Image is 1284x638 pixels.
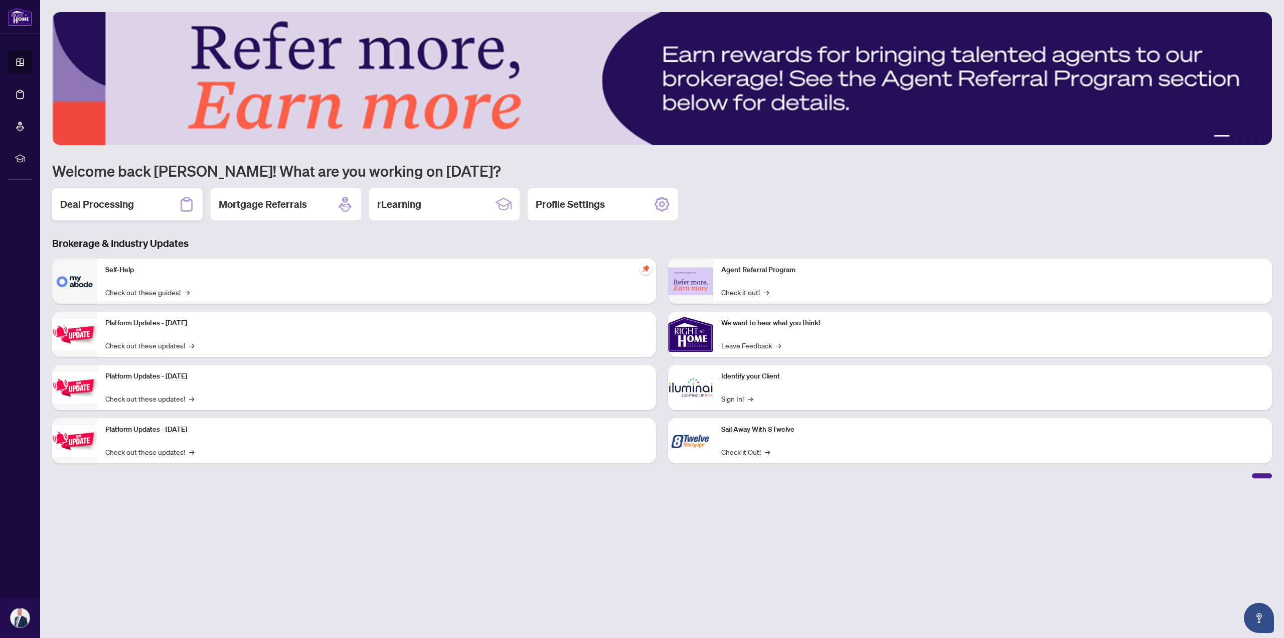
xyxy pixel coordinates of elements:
span: → [185,287,190,298]
span: → [189,340,194,351]
span: → [748,393,753,404]
a: Leave Feedback→ [721,340,781,351]
h2: rLearning [377,197,421,211]
img: Self-Help [52,259,97,304]
img: Platform Updates - June 23, 2025 [52,425,97,457]
h2: Deal Processing [60,197,134,211]
a: Check it Out!→ [721,446,770,457]
img: Slide 0 [52,12,1272,145]
span: → [189,446,194,457]
p: Platform Updates - [DATE] [105,424,648,435]
h3: Brokerage & Industry Updates [52,236,1272,250]
span: pushpin [640,263,652,275]
a: Check out these updates!→ [105,393,194,404]
img: Platform Updates - July 21, 2025 [52,319,97,350]
p: Self-Help [105,265,648,276]
img: Agent Referral Program [668,268,713,295]
p: Identify your Client [721,371,1264,382]
img: logo [8,8,32,26]
button: 4 [1250,135,1254,139]
a: Sign In!→ [721,393,753,404]
span: → [764,287,769,298]
a: Check out these guides!→ [105,287,190,298]
span: → [189,393,194,404]
a: Check it out!→ [721,287,769,298]
img: Platform Updates - July 8, 2025 [52,372,97,404]
span: → [765,446,770,457]
img: Profile Icon [11,608,30,627]
p: Agent Referral Program [721,265,1264,276]
p: We want to hear what you think! [721,318,1264,329]
button: 3 [1242,135,1246,139]
p: Platform Updates - [DATE] [105,318,648,329]
button: Open asap [1244,603,1274,633]
h2: Profile Settings [536,197,605,211]
p: Sail Away With 8Twelve [721,424,1264,435]
img: Sail Away With 8Twelve [668,418,713,463]
button: 5 [1258,135,1262,139]
img: We want to hear what you think! [668,312,713,357]
a: Check out these updates!→ [105,446,194,457]
button: 2 [1234,135,1238,139]
a: Check out these updates!→ [105,340,194,351]
img: Identify your Client [668,365,713,410]
span: → [776,340,781,351]
h2: Mortgage Referrals [219,197,307,211]
p: Platform Updates - [DATE] [105,371,648,382]
button: 1 [1214,135,1230,139]
h1: Welcome back [PERSON_NAME]! What are you working on [DATE]? [52,161,1272,180]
